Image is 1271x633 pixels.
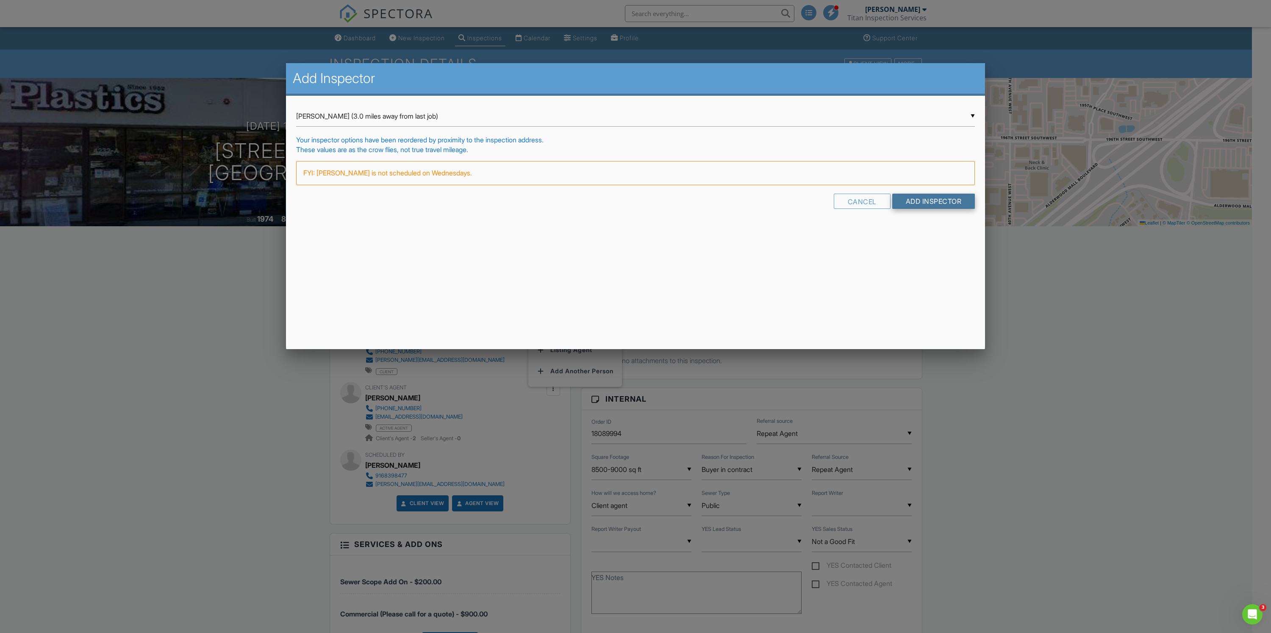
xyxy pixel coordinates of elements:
div: Cancel [834,194,891,209]
iframe: Intercom live chat [1242,604,1263,625]
span: 3 [1260,604,1266,611]
div: FYI: [PERSON_NAME] is not scheduled on Wednesdays. [296,161,975,185]
h2: Add Inspector [293,70,978,87]
div: These values are as the crow flies, not true travel mileage. [296,145,975,154]
input: Add Inspector [892,194,975,209]
div: Your inspector options have been reordered by proximity to the inspection address. [296,135,975,144]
